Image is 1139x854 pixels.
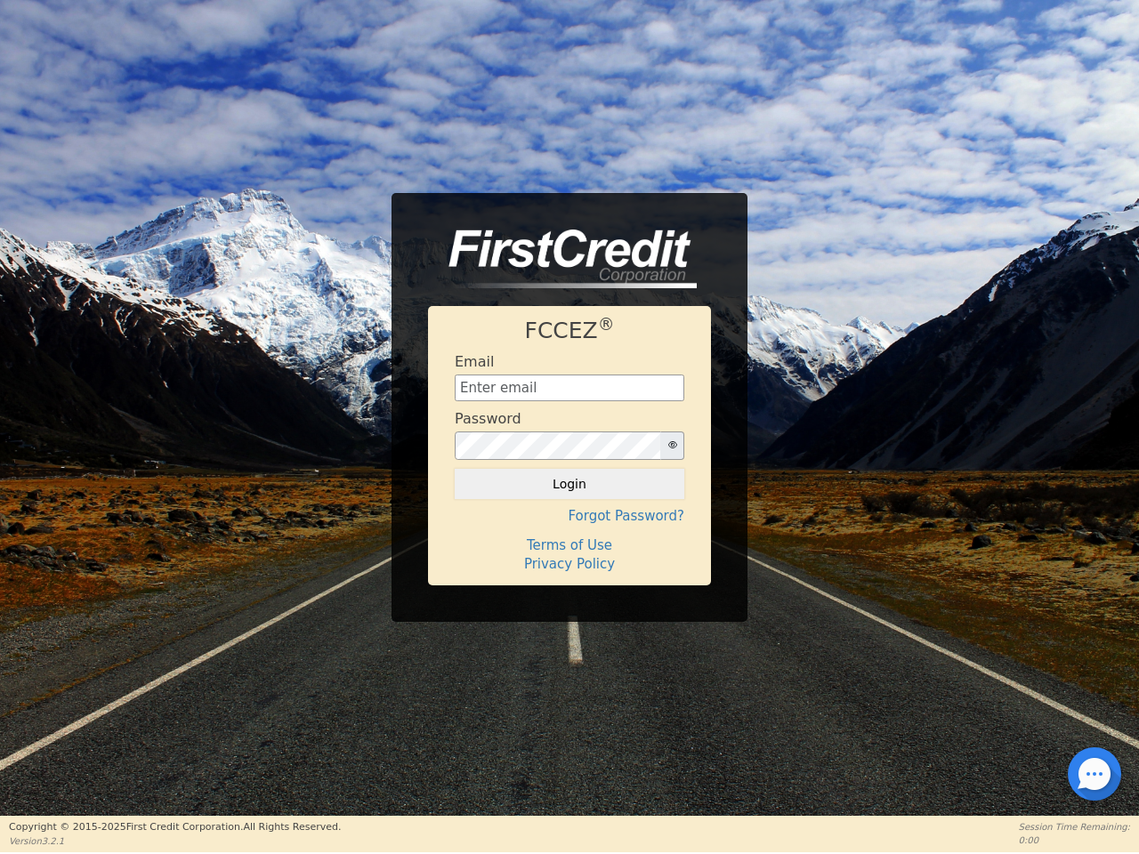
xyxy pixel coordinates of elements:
h4: Forgot Password? [455,508,684,524]
h4: Email [455,353,494,370]
sup: ® [598,315,615,334]
p: Copyright © 2015- 2025 First Credit Corporation. [9,820,341,835]
p: Session Time Remaining: [1019,820,1130,834]
span: All Rights Reserved. [243,821,341,833]
p: Version 3.2.1 [9,834,341,848]
img: logo-CMu_cnol.png [428,230,697,288]
input: Enter email [455,375,684,401]
input: password [455,431,661,460]
button: Login [455,469,684,499]
p: 0:00 [1019,834,1130,847]
h4: Privacy Policy [455,556,684,572]
h1: FCCEZ [455,318,684,344]
h4: Terms of Use [455,537,684,553]
h4: Password [455,410,521,427]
